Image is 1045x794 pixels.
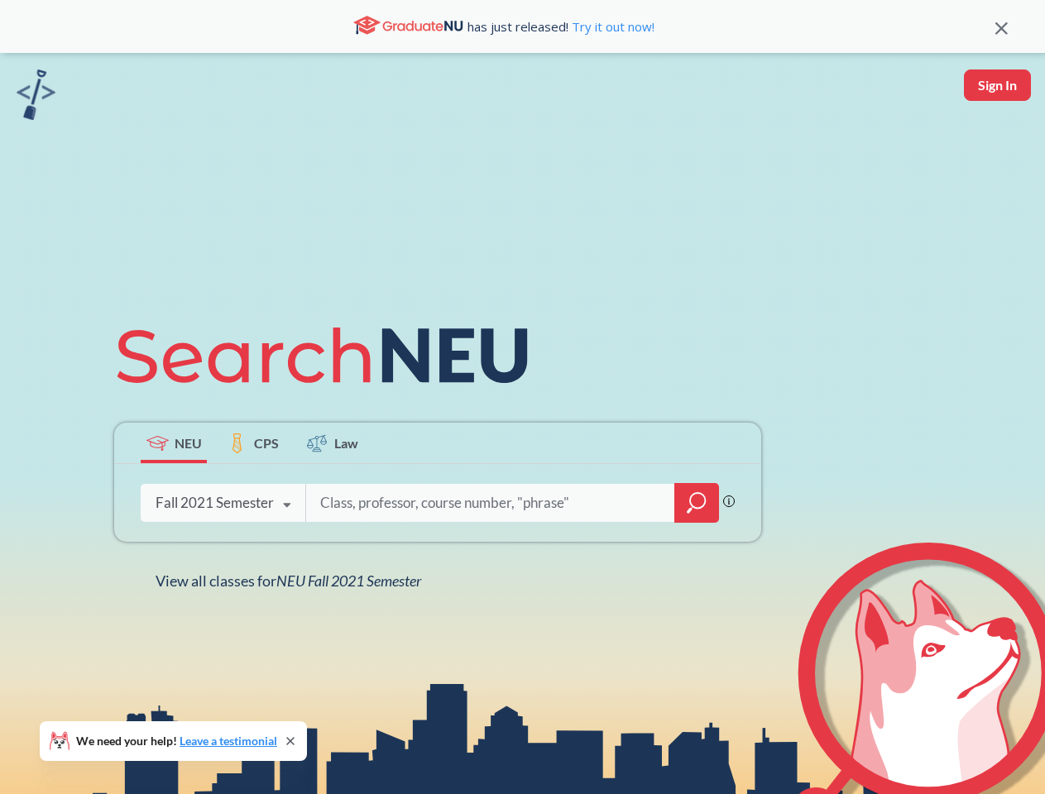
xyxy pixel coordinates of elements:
[568,18,654,35] a: Try it out now!
[319,485,663,520] input: Class, professor, course number, "phrase"
[276,572,421,590] span: NEU Fall 2021 Semester
[175,433,202,452] span: NEU
[964,69,1031,101] button: Sign In
[334,433,358,452] span: Law
[156,494,274,512] div: Fall 2021 Semester
[156,572,421,590] span: View all classes for
[254,433,279,452] span: CPS
[17,69,55,120] img: sandbox logo
[76,735,277,747] span: We need your help!
[17,69,55,125] a: sandbox logo
[180,734,277,748] a: Leave a testimonial
[687,491,707,514] svg: magnifying glass
[674,483,719,523] div: magnifying glass
[467,17,654,36] span: has just released!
